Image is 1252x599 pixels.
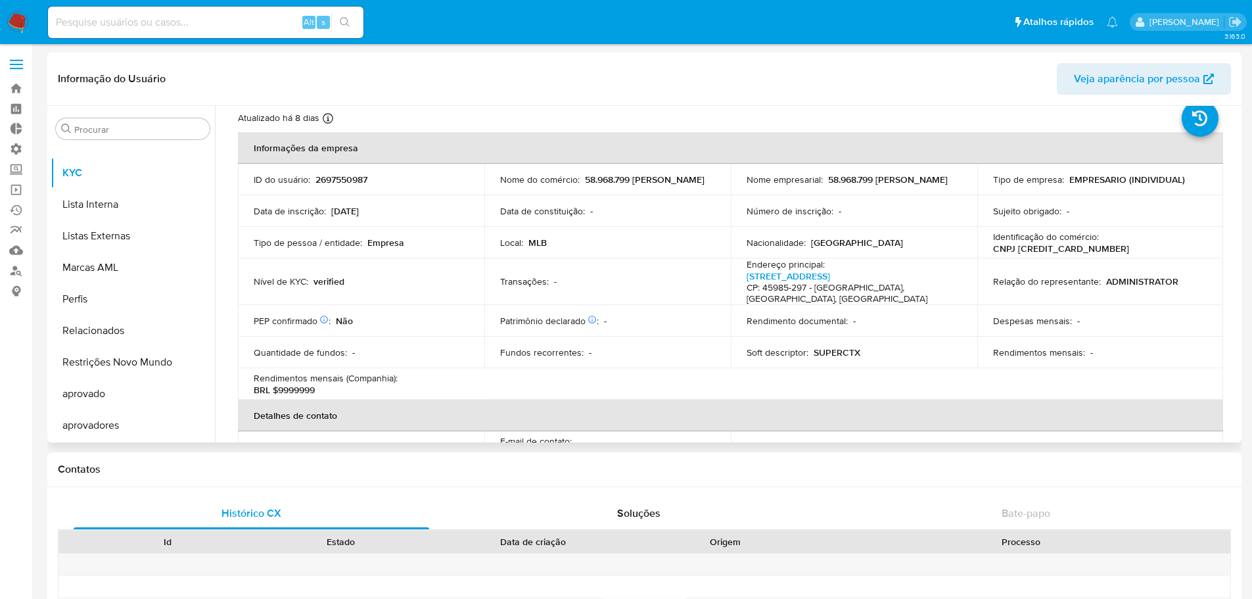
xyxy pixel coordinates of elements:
p: Soft descriptor : [747,347,808,358]
p: - [554,276,557,287]
p: - [1077,315,1080,327]
p: Data de constituição : [500,205,585,217]
p: - [839,205,841,217]
span: s [321,16,325,28]
span: Histórico CX [221,506,281,521]
p: - [352,347,355,358]
p: CNPJ [CREDIT_CARD_NUMBER] [993,243,1129,254]
p: Identificação do comércio : [993,231,1099,243]
button: Marcas AML [51,252,215,283]
p: ADMINISTRATOR [1106,276,1178,287]
p: SUPERCTX [814,347,860,358]
p: Rendimentos mensais : [993,347,1085,358]
p: Quantidade de fundos : [254,347,347,358]
span: Alt [304,16,314,28]
input: Procurar [74,124,204,135]
p: - [590,205,593,217]
span: Soluções [617,506,661,521]
p: PEP confirmado : [254,315,331,327]
button: aprovadores [51,410,215,441]
p: ID do usuário : [254,174,310,185]
p: edgar.zuliani@mercadolivre.com [1149,16,1224,28]
p: Atualizado há 8 dias [238,112,319,124]
p: - [1067,205,1069,217]
a: Sair [1228,15,1242,29]
p: - [604,315,607,327]
h1: Contatos [58,463,1231,476]
span: Bate-papo [1002,506,1050,521]
a: Notificações [1107,16,1118,28]
p: Nome do comércio : [500,174,580,185]
p: Número de inscrição : [747,205,833,217]
p: 58.968.799 [PERSON_NAME] [828,174,948,185]
th: Detalhes de contato [238,400,1223,431]
p: - [1090,347,1093,358]
p: Empresa [367,237,404,249]
p: Não [336,315,353,327]
p: Sujeito obrigado : [993,205,1061,217]
p: Patrimônio declarado : [500,315,599,327]
span: Veja aparência por pessoa [1074,63,1200,95]
button: Veja aparência por pessoa [1057,63,1231,95]
div: Origem [648,535,802,548]
button: search-icon [331,13,358,32]
p: EMPRESARIO (INDIVIDUAL) [1069,174,1185,185]
p: Data de inscrição : [254,205,326,217]
p: Fundos recorrentes : [500,347,584,358]
p: - [589,347,591,358]
p: [DATE] [331,205,359,217]
button: Relacionados [51,315,215,347]
p: Endereço principal : [747,258,825,270]
div: Data de criação [436,535,630,548]
button: KYC [51,157,215,189]
p: Apelido : [254,441,287,453]
button: Lista Interna [51,189,215,220]
p: - [853,315,856,327]
h1: Informação do Usuário [58,72,166,85]
p: Relação do representante : [993,276,1101,287]
h4: CP: 45985-297 - [GEOGRAPHIC_DATA], [GEOGRAPHIC_DATA], [GEOGRAPHIC_DATA] [747,282,956,305]
p: Rendimentos mensais (Companhia) : [254,372,398,384]
p: Tipo de empresa : [993,174,1064,185]
p: [GEOGRAPHIC_DATA] [811,237,903,249]
p: Local : [500,237,523,249]
button: Procurar [61,124,72,134]
div: Id [91,535,245,548]
p: 58.968.799 [PERSON_NAME] [585,174,705,185]
p: Transações : [500,276,549,287]
p: MLB [528,237,547,249]
p: - [292,441,294,453]
button: Listas Externas [51,220,215,252]
th: Informações da empresa [238,132,1223,164]
p: Rendimento documental : [747,315,848,327]
span: Atalhos rápidos [1023,15,1094,29]
input: Pesquise usuários ou casos... [48,14,363,31]
p: BRL $9999999 [254,384,315,396]
div: Estado [264,535,418,548]
p: Tipo de pessoa / entidade : [254,237,362,249]
p: E-mail de contato : [500,435,572,447]
button: Perfis [51,283,215,315]
p: verified [313,276,344,287]
p: E-mail corporativo : [747,441,821,453]
p: Nacionalidade : [747,237,806,249]
div: Processo [821,535,1221,548]
button: aprovado [51,378,215,410]
a: [STREET_ADDRESS] [747,270,830,283]
p: - [826,441,829,453]
p: Despesas mensais : [993,315,1072,327]
p: Nome empresarial : [747,174,823,185]
button: Restrições Novo Mundo [51,347,215,378]
p: 2697550987 [315,174,367,185]
p: Nível de KYC : [254,276,308,287]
